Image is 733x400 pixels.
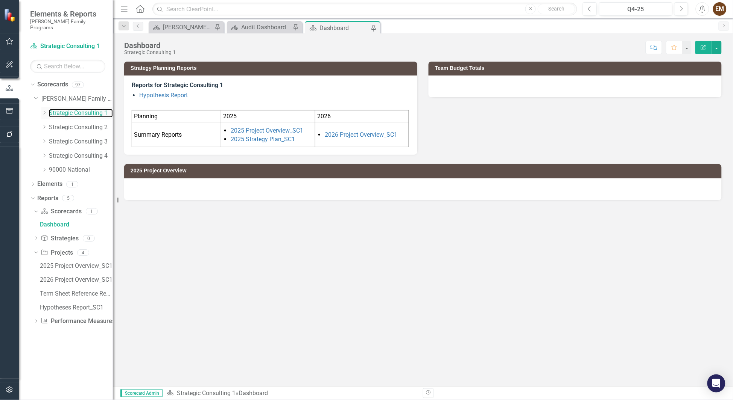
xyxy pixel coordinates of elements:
[37,180,62,189] a: Elements
[239,389,268,397] div: Dashboard
[177,389,236,397] a: Strategic Consulting 1
[66,181,78,187] div: 1
[83,235,95,242] div: 0
[38,219,113,231] a: Dashboard
[40,263,113,269] div: 2025 Project Overview_SC1
[325,131,397,138] a: 2026 Project Overview_SC1
[30,42,105,51] a: Strategic Consulting 1
[131,168,718,174] h3: 2025 Project Overview
[549,6,565,12] span: Search
[152,3,577,16] input: Search ClearPoint...
[49,137,113,146] a: Strategic Consulting 3
[37,194,58,203] a: Reports
[37,80,68,89] a: Scorecards
[62,195,74,202] div: 5
[40,304,113,311] div: Hypotheses Report_SC1
[40,221,113,228] div: Dashboard
[40,276,113,283] div: 2026 Project Overview_SC1
[41,317,115,326] a: Performance Measures
[41,207,82,216] a: Scorecards
[139,92,188,99] a: Hypothesis Report
[72,82,84,88] div: 97
[231,127,303,134] a: 2025 Project Overview_SC1
[599,2,672,16] button: Q4-25
[38,287,113,299] a: Term Sheet Reference Report_SC1
[49,123,113,132] a: Strategic Consulting 2
[166,389,417,398] div: »
[134,131,219,139] p: Summary Reports
[77,249,89,256] div: 4
[30,60,105,73] input: Search Below...
[221,110,315,123] td: 2025
[707,374,725,392] div: Open Intercom Messenger
[124,41,176,50] div: Dashboard
[49,109,113,118] a: Strategic Consulting 1
[319,23,369,33] div: Dashboard
[124,50,176,55] div: Strategic Consulting 1
[229,23,291,32] a: Audit Dashboard
[538,4,575,14] button: Search
[38,273,113,285] a: 2026 Project Overview_SC1
[132,82,223,89] strong: Reports for Strategic Consulting 1
[120,389,163,397] span: Scorecard Admin
[231,136,295,143] a: 2025 Strategy Plan_SC1
[713,2,727,16] button: EM
[4,9,17,22] img: ClearPoint Strategy
[131,65,414,71] h3: Strategy Planning Reports
[41,234,79,243] a: Strategies
[49,166,113,174] a: 90000 National
[41,249,73,257] a: Projects
[86,208,98,215] div: 1
[38,260,113,272] a: 2025 Project Overview_SC1
[40,290,113,297] div: Term Sheet Reference Report_SC1
[30,18,105,31] small: [PERSON_NAME] Family Programs
[41,95,113,103] a: [PERSON_NAME] Family Programs
[30,9,105,18] span: Elements & Reports
[132,110,221,123] td: Planning
[163,23,213,32] div: [PERSON_NAME] Overview
[49,152,113,160] a: Strategic Consulting 4
[435,65,718,71] h3: Team Budget Totals
[151,23,213,32] a: [PERSON_NAME] Overview
[38,301,113,313] a: Hypotheses Report_SC1
[315,110,409,123] td: 2026
[602,5,670,14] div: Q4-25
[241,23,291,32] div: Audit Dashboard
